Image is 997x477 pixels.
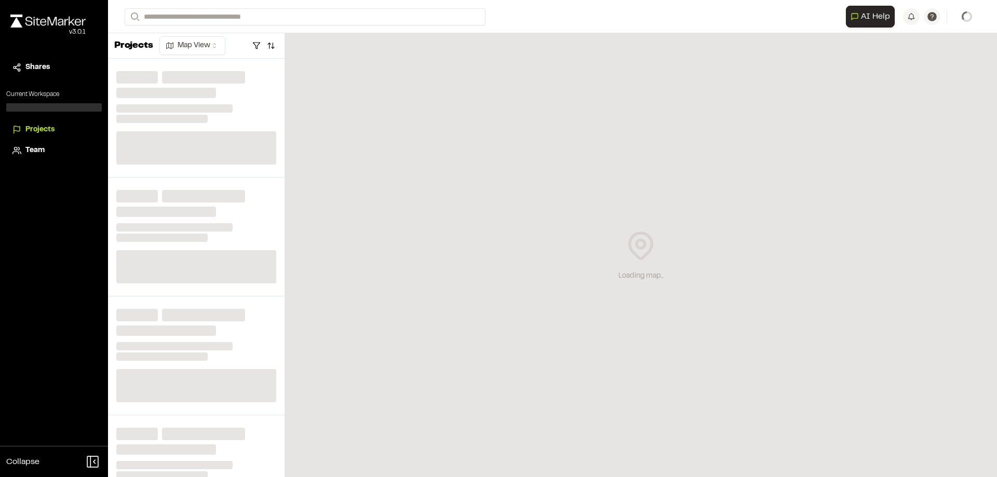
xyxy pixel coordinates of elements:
[12,124,96,135] a: Projects
[114,39,153,53] p: Projects
[12,62,96,73] a: Shares
[25,145,45,156] span: Team
[10,15,86,28] img: rebrand.png
[125,8,143,25] button: Search
[10,28,86,37] div: Oh geez...please don't...
[846,6,895,28] button: Open AI Assistant
[6,90,102,99] p: Current Workspace
[618,270,664,282] div: Loading map...
[6,456,39,468] span: Collapse
[25,124,55,135] span: Projects
[861,10,890,23] span: AI Help
[12,145,96,156] a: Team
[846,6,899,28] div: Open AI Assistant
[25,62,50,73] span: Shares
